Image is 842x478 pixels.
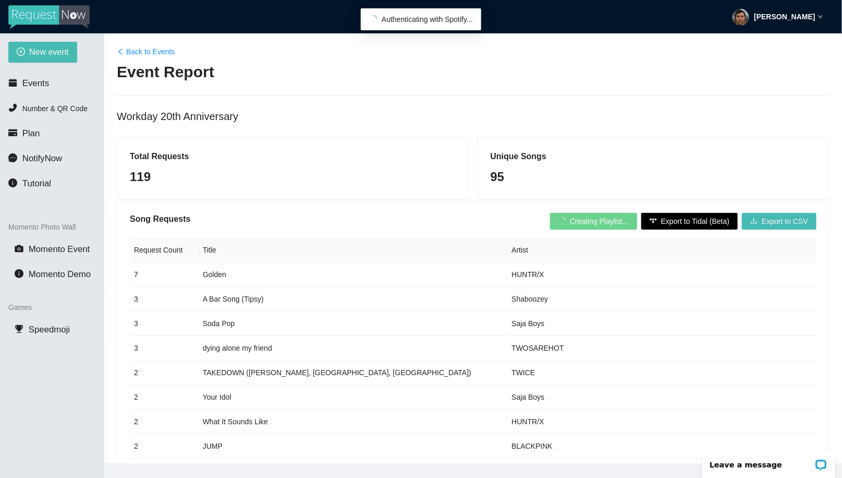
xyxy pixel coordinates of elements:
[117,109,829,125] div: Workday 20th Anniversary
[8,103,17,112] span: phone
[754,13,815,21] strong: [PERSON_NAME]
[22,153,62,163] span: NotifyNow
[29,244,90,254] span: Momento Event
[550,213,637,230] button: Creating Playlist...
[130,150,456,163] h5: Total Requests
[22,178,51,188] span: Tutorial
[750,217,758,225] span: download
[507,336,816,361] td: TWOSAREHOT
[491,150,817,163] h5: Unique Songs
[199,312,508,336] td: Soda Pop
[199,262,508,287] td: Golden
[15,325,23,333] span: trophy
[17,47,25,57] span: plus-circle
[22,78,49,88] span: Events
[117,62,829,83] h2: Event Report
[491,167,817,187] div: 95
[507,238,816,262] th: Artist
[15,269,23,278] span: info-circle
[199,336,508,361] td: dying alone my friend
[29,325,70,334] span: Speedmoji
[130,336,199,361] td: 3
[130,434,199,459] td: 2
[507,312,816,336] td: Saja Boys
[8,42,77,63] button: plus-circleNew event
[199,385,508,410] td: Your Idol
[117,46,175,57] a: leftBack to Events
[199,238,508,262] th: Title
[742,213,816,230] button: downloadExport to CSV
[117,48,124,55] span: left
[507,385,816,410] td: Saja Boys
[8,153,17,162] span: message
[369,15,379,25] span: loading
[570,216,629,227] span: Creating Playlist...
[22,104,88,113] span: Number & QR Code
[130,238,199,262] th: Request Count
[130,410,199,434] td: 2
[199,434,508,459] td: JUMP
[15,244,23,253] span: camera
[382,15,473,23] span: Authenticating with Spotify...
[641,213,738,230] button: Export to Tidal (Beta)
[558,217,570,224] span: loading
[199,361,508,385] td: TAKEDOWN ([PERSON_NAME], [GEOGRAPHIC_DATA], [GEOGRAPHIC_DATA])
[199,410,508,434] td: What It Sounds Like
[29,269,91,279] span: Momento Demo
[8,178,17,187] span: info-circle
[130,287,199,312] td: 3
[130,312,199,336] td: 3
[507,262,816,287] td: HUNTR/X
[130,262,199,287] td: 7
[507,410,816,434] td: HUNTR/X
[130,213,190,225] h5: Song Requests
[762,216,808,227] span: Export to CSV
[199,287,508,312] td: A Bar Song (Tipsy)
[130,385,199,410] td: 2
[507,434,816,459] td: BLACKPINK
[818,14,823,19] span: down
[661,216,730,227] span: Export to Tidal (Beta)
[695,445,842,478] iframe: LiveChat chat widget
[8,128,17,137] span: credit-card
[8,78,17,87] span: calendar
[733,9,749,26] img: ACg8ocL1bTAKA2lfBXigJvF4dVmn0cAK-qBhFLcZIcYm964A_60Xrl0o=s96-c
[507,361,816,385] td: TWICE
[507,287,816,312] td: Shaboozey
[130,361,199,385] td: 2
[130,167,456,187] div: 119
[29,45,69,58] span: New event
[22,128,40,138] span: Plan
[8,5,90,29] img: RequestNow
